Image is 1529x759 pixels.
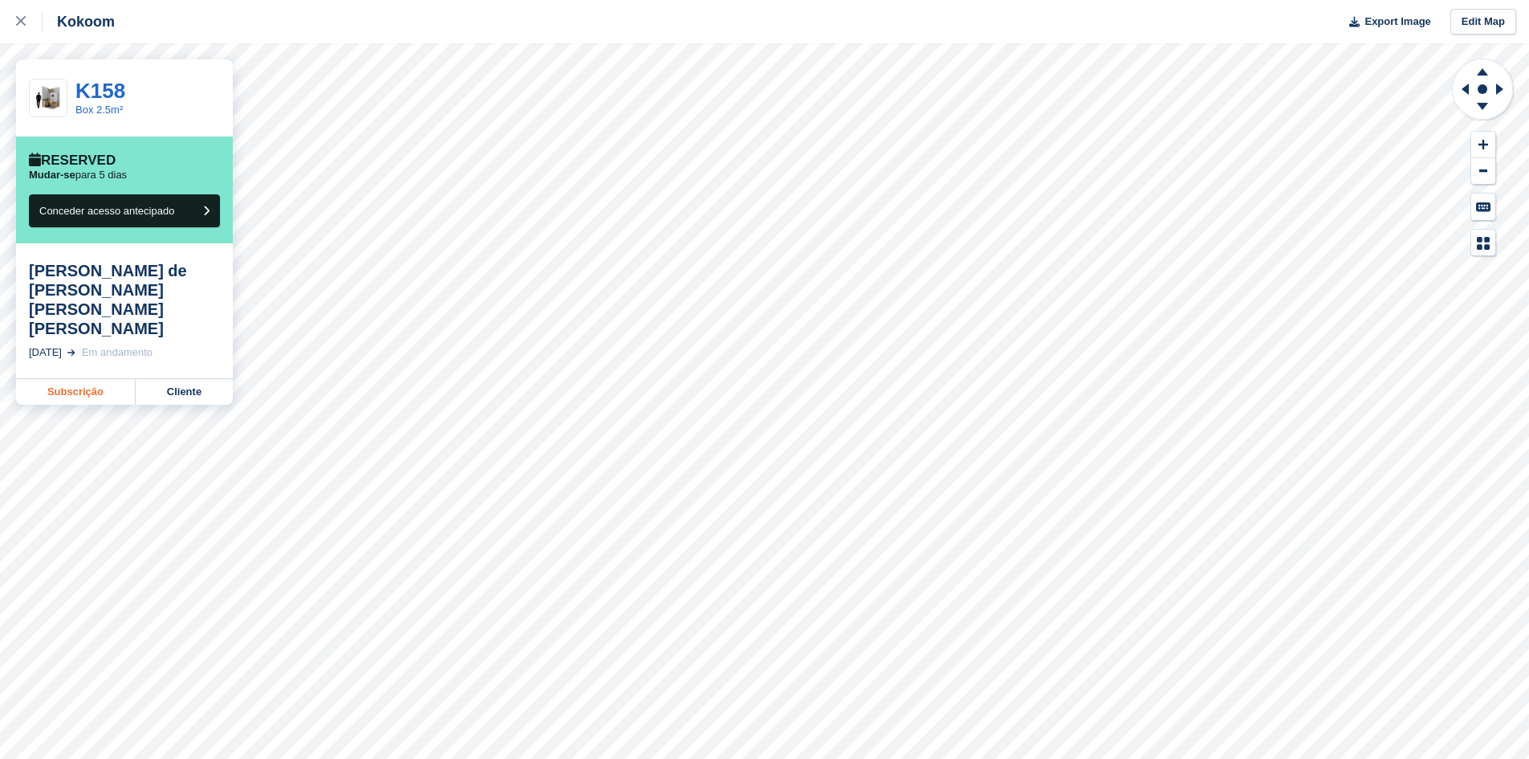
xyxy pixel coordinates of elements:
a: K158 [75,79,125,103]
button: Conceder acesso antecipado [29,194,220,227]
button: Export Image [1340,9,1431,35]
a: Cliente [136,379,233,405]
div: Kokoom [43,12,115,31]
p: para 5 dias [29,169,127,182]
img: arrow-right-light-icn-cde0832a797a2874e46488d9cf13f60e5c3a73dbe684e267c42b8395dfbc2abf.svg [67,349,75,356]
div: Em andamento [82,345,152,361]
img: 25-sqft-unit.jpg [30,84,67,112]
button: Zoom In [1471,132,1495,158]
button: Map Legend [1471,230,1495,256]
a: Edit Map [1450,9,1516,35]
div: Reserved [29,153,116,169]
span: Conceder acesso antecipado [39,205,174,217]
div: [PERSON_NAME] de [PERSON_NAME] [PERSON_NAME] [PERSON_NAME] [29,261,220,338]
button: Keyboard Shortcuts [1471,194,1495,220]
a: Subscrição [16,379,136,405]
span: Mudar-se [29,169,75,181]
button: Zoom Out [1471,158,1495,185]
div: [DATE] [29,345,62,361]
a: Box 2.5m² [75,104,123,116]
span: Export Image [1364,14,1430,30]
